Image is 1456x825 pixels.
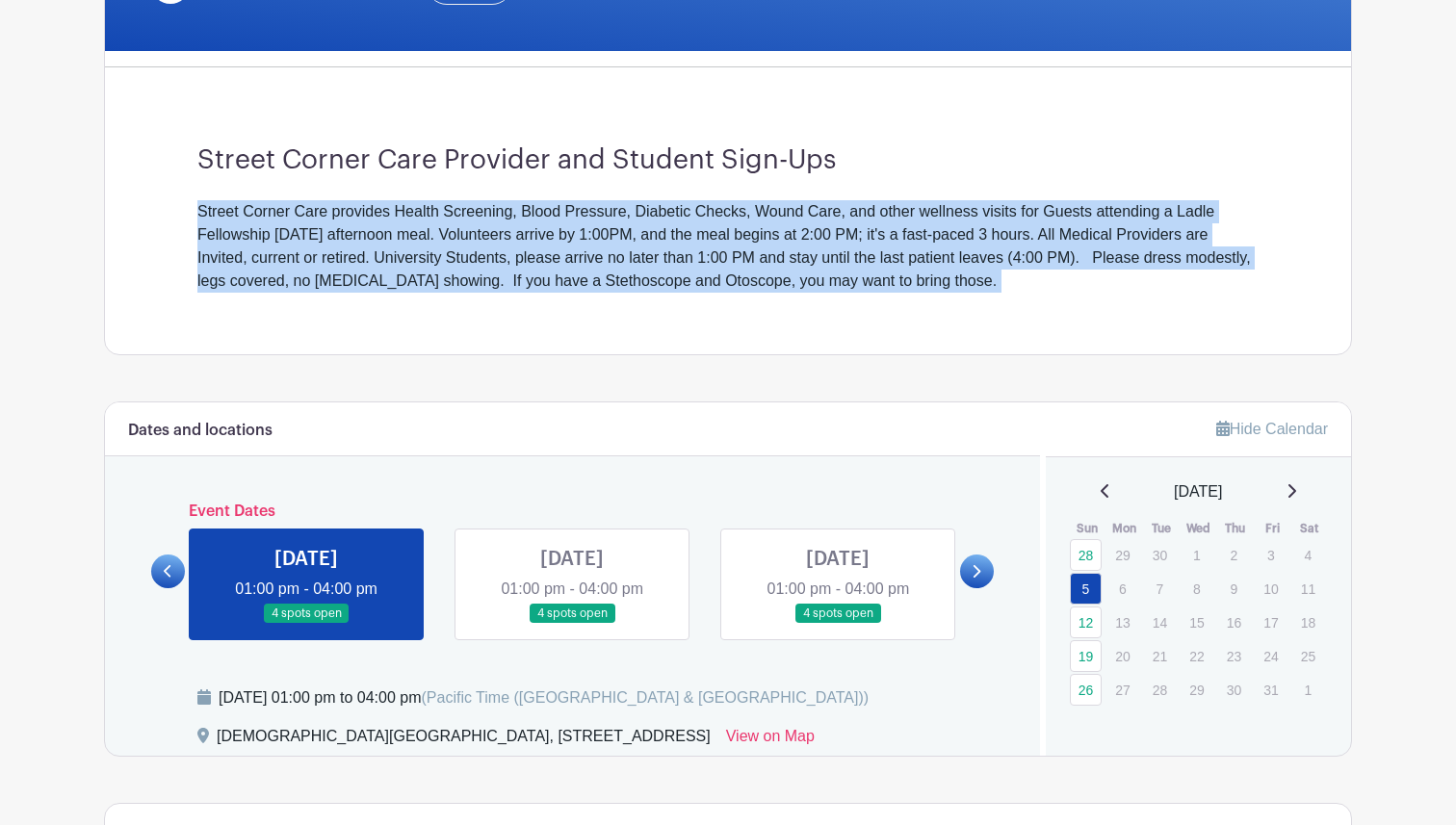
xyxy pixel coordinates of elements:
[1144,641,1176,671] p: 21
[1144,540,1176,570] p: 30
[726,725,815,756] a: View on Map
[1070,674,1102,706] a: 26
[1106,607,1138,637] p: 13
[1069,519,1106,538] th: Sun
[185,503,960,521] h6: Event Dates
[421,689,869,706] span: (Pacific Time ([GEOGRAPHIC_DATA] & [GEOGRAPHIC_DATA]))
[1292,540,1324,570] p: 4
[1218,675,1250,705] p: 30
[1174,480,1222,503] span: [DATE]
[1255,641,1287,671] p: 24
[1292,641,1324,671] p: 25
[1292,574,1324,604] p: 11
[1216,421,1328,437] a: Hide Calendar
[1255,675,1287,705] p: 31
[1255,574,1287,604] p: 10
[1291,519,1329,538] th: Sat
[1292,675,1324,705] p: 1
[1292,607,1324,637] p: 18
[219,686,869,709] div: [DATE] 01:00 pm to 04:00 pm
[1218,641,1250,671] p: 23
[1144,675,1176,705] p: 28
[217,725,711,756] div: [DEMOGRAPHIC_DATA][GEOGRAPHIC_DATA], [STREET_ADDRESS]
[1070,606,1102,638] a: 12
[1070,573,1102,605] a: 5
[197,144,1259,177] h3: Street Corner Care Provider and Student Sign-Ups
[1255,540,1287,570] p: 3
[1218,540,1250,570] p: 2
[1181,540,1212,570] p: 1
[1180,519,1217,538] th: Wed
[1181,641,1212,671] p: 22
[197,200,1259,293] div: Street Corner Care provides Health Screening, Blood Pressure, Diabetic Checks, Wound Care, and ot...
[1181,574,1212,604] p: 8
[1255,607,1287,637] p: 17
[1181,675,1212,705] p: 29
[1105,519,1143,538] th: Mon
[1218,574,1250,604] p: 9
[1254,519,1291,538] th: Fri
[1070,640,1102,672] a: 19
[1217,519,1255,538] th: Thu
[1143,519,1181,538] th: Tue
[1218,607,1250,637] p: 16
[1106,574,1138,604] p: 6
[1106,540,1138,570] p: 29
[1144,607,1176,637] p: 14
[1181,607,1212,637] p: 15
[1106,641,1138,671] p: 20
[1144,574,1176,604] p: 7
[1070,539,1102,571] a: 28
[1106,675,1138,705] p: 27
[128,422,273,440] h6: Dates and locations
